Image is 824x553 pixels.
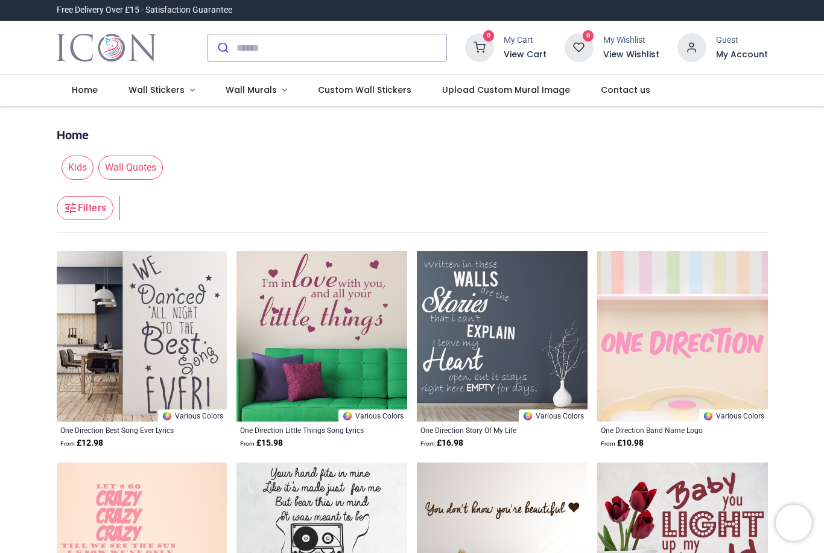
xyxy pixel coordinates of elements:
img: Color Wheel [342,411,353,422]
a: One Direction Story Of My Life [420,425,551,435]
div: My Cart [504,34,547,46]
sup: 0 [583,30,594,42]
span: From [420,440,435,447]
img: One Direction Story Of My Life Wall Sticker [417,251,588,422]
span: Contact us [601,84,650,96]
img: Color Wheel [703,411,714,422]
iframe: Brevo live chat [776,505,812,541]
a: One Direction Band Name Logo [601,425,732,435]
sup: 0 [483,30,495,42]
iframe: Customer reviews powered by Trustpilot [515,4,768,16]
a: 0 [565,42,594,52]
span: Wall Quotes [98,156,163,180]
strong: £ 15.98 [240,437,283,449]
span: From [240,440,255,447]
span: Kids [62,156,93,180]
img: One Direction Best Song Ever Lyrics Wall Sticker [57,251,227,422]
span: From [601,440,615,447]
span: Upload Custom Mural Image [442,84,570,96]
div: Guest [716,34,768,46]
a: My Account [716,49,768,61]
a: 0 [465,42,494,52]
a: Various Colors [519,409,588,422]
strong: £ 16.98 [420,437,463,449]
span: Custom Wall Stickers [318,84,411,96]
a: Various Colors [158,409,227,422]
span: Wall Murals [226,84,277,96]
span: Home [72,84,98,96]
strong: £ 12.98 [60,437,103,449]
button: Wall Quotes [93,156,163,180]
strong: £ 10.98 [601,437,644,449]
span: From [60,440,75,447]
a: Wall Murals [210,75,302,106]
a: Wall Stickers [113,75,211,106]
a: View Cart [504,49,547,61]
img: Icon Wall Stickers [57,31,156,65]
span: Wall Stickers [128,84,185,96]
a: Home [57,127,89,144]
img: Color Wheel [162,411,173,422]
a: One Direction Little Things Song Lyrics [240,425,371,435]
a: Various Colors [338,409,407,422]
button: Filters [57,196,113,220]
div: My Wishlist [603,34,659,46]
div: Free Delivery Over £15 - Satisfaction Guarantee [57,4,232,16]
a: Various Colors [699,409,768,422]
button: Submit [208,34,236,61]
a: Logo of Icon Wall Stickers [57,31,156,65]
img: One Direction Band Name Logo Wall Sticker [597,251,768,422]
img: Color Wheel [522,411,533,422]
a: View Wishlist [603,49,659,61]
img: One Direction Little Things Song Lyrics Wall Sticker [236,251,407,422]
button: Kids [57,156,93,180]
a: One Direction Best Song Ever Lyrics [60,425,191,435]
